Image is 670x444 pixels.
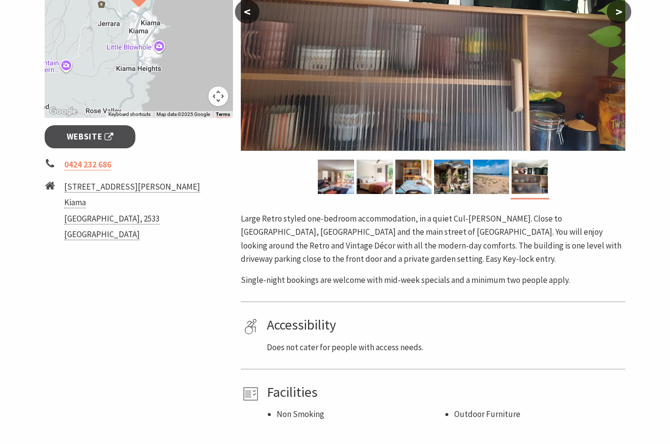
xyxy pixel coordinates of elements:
a: Website [45,125,135,148]
h4: Accessibility [267,317,622,333]
span: Website [67,130,114,143]
img: Image shows Bombo Beach which you can walk to in 20 minutes [473,160,509,194]
a: 0424 232 686 [64,159,111,170]
h4: Facilities [267,384,622,401]
a: Terms (opens in new tab) [216,111,230,117]
span: Map data ©2025 Google [156,111,210,117]
p: Large Retro styled one-bedroom accommodation, in a quiet Cul-[PERSON_NAME]. Close to [GEOGRAPHIC_... [241,212,625,266]
img: Large sun-lit room with lounge, coffee table, smart TV and Kitchenette. [318,160,354,194]
img: Modern vintage style kitchen hutch with retro styling. Laminate table and two chairs [395,160,432,194]
button: Keyboard shortcuts [108,111,151,118]
p: Does not cater for people with access needs. [267,341,622,354]
img: Google [47,105,79,118]
button: Map camera controls [208,86,228,106]
img: Kitchen hutch showing Retro styling [512,160,548,194]
li: Outdoor Furniture [454,408,622,421]
img: large size bedroom with Queen sized bed , large floor to ceiling windows with garden view. [357,160,393,194]
a: Open this area in Google Maps (opens a new window) [47,105,79,118]
p: Single-night bookings are welcome with mid-week specials and a minimum two people apply. [241,274,625,287]
li: Non Smoking [277,408,444,421]
img: Front door with two steps up to a small patio. Wrought Iron table and chairs with garden setting [434,160,470,194]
